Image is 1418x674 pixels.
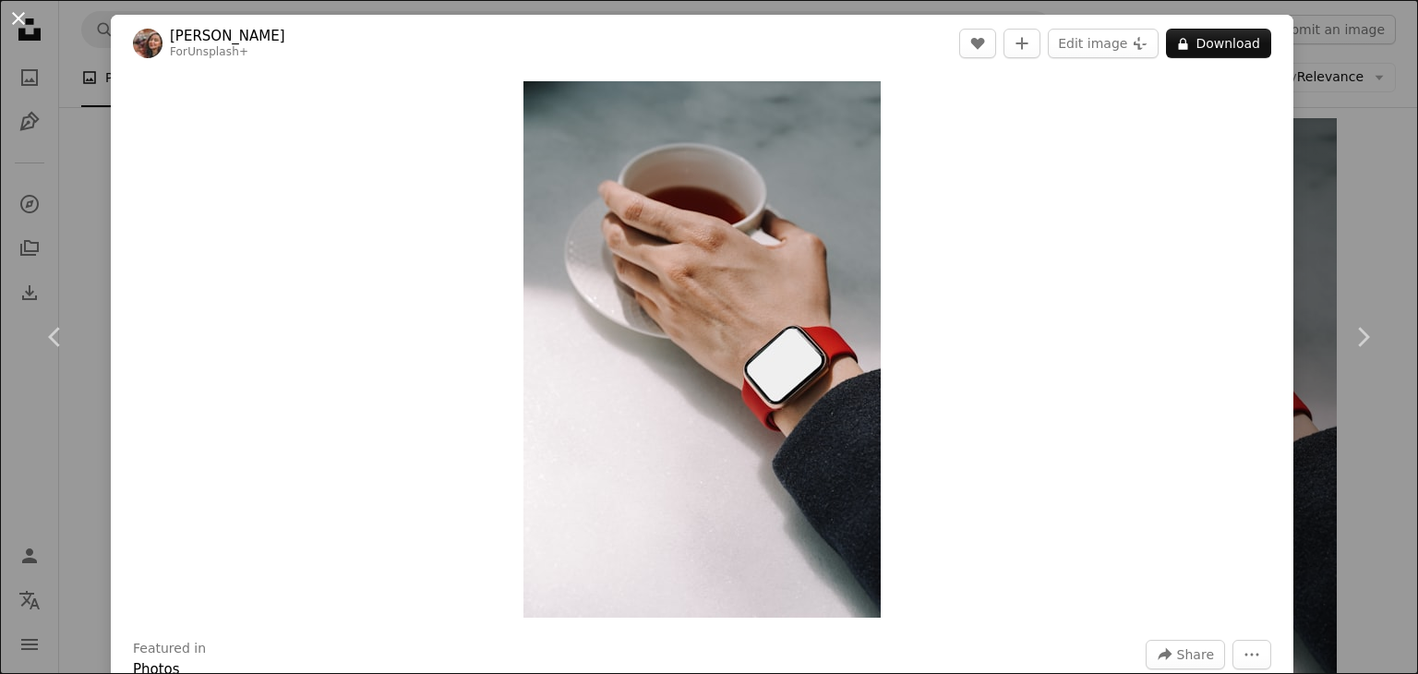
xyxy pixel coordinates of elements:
a: Next [1307,248,1418,426]
button: Edit image [1048,29,1159,58]
button: Download [1166,29,1271,58]
button: Zoom in on this image [523,81,881,618]
img: a person holding a cup of tea in their hand [523,81,881,618]
span: Share [1177,641,1214,668]
h3: Featured in [133,640,206,658]
button: Add to Collection [1003,29,1040,58]
button: Share this image [1146,640,1225,669]
button: More Actions [1232,640,1271,669]
button: Like [959,29,996,58]
div: For [170,45,285,60]
a: [PERSON_NAME] [170,27,285,45]
img: Go to Lala Azizli's profile [133,29,162,58]
a: Unsplash+ [187,45,248,58]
